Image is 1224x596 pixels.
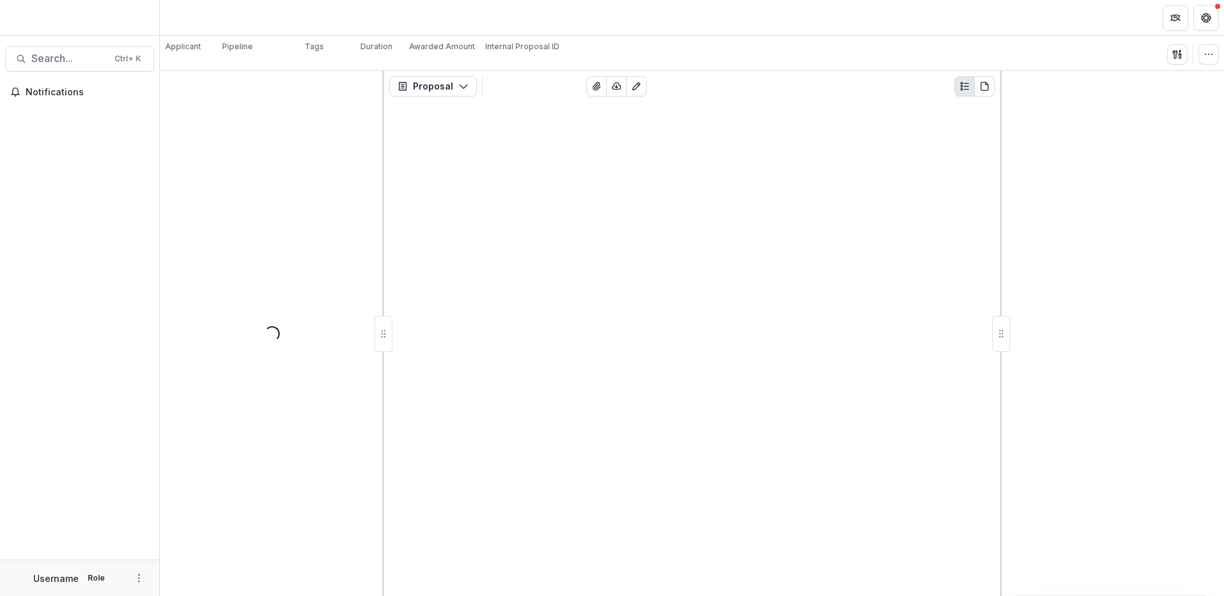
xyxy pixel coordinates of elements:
[626,76,647,97] button: Edit as form
[586,76,607,97] button: View Attached Files
[974,76,995,97] button: PDF view
[131,570,147,586] button: More
[409,41,475,52] p: Awarded Amount
[1193,5,1219,31] button: Get Help
[31,52,107,65] span: Search...
[165,41,201,52] p: Applicant
[84,572,109,584] p: Role
[222,41,253,52] p: Pipeline
[112,52,143,66] div: Ctrl + K
[389,76,477,97] button: Proposal
[33,572,79,585] p: Username
[26,87,149,98] span: Notifications
[1163,5,1188,31] button: Partners
[485,41,560,52] p: Internal Proposal ID
[305,41,324,52] p: Tags
[360,41,392,52] p: Duration
[954,76,975,97] button: Plaintext view
[5,46,154,72] button: Search...
[5,82,154,102] button: Notifications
